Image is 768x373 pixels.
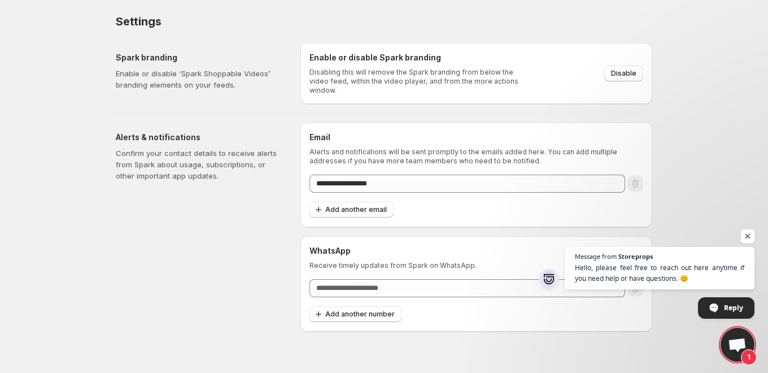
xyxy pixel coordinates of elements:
[309,202,394,218] button: Add another email
[741,349,757,365] span: 1
[116,52,282,63] h5: Spark branding
[309,68,526,95] p: Disabling this will remove the Spark branding from below the video feed, within the video player,...
[116,15,161,28] span: Settings
[116,132,282,143] h5: Alerts & notifications
[309,148,643,166] p: Alerts and notifications will be sent promptly to the emails added here. You can add multiple add...
[618,253,653,259] span: Storeprops
[721,328,754,362] a: Open chat
[309,132,643,143] h6: Email
[325,205,387,214] span: Add another email
[309,261,643,270] p: Receive timely updates from Spark on WhatsApp.
[724,298,743,318] span: Reply
[116,148,282,181] p: Confirm your contact details to receive alerts from Spark about usage, subscriptions, or other im...
[325,310,395,319] span: Add another number
[604,66,643,81] button: Disable
[575,262,744,284] span: Hello, please feel free to reach out here anytime if you need help or have questions. 😊
[611,69,636,78] span: Disable
[309,52,526,63] h6: Enable or disable Spark branding
[309,306,402,322] button: Add another number
[309,245,643,257] h6: WhatsApp
[575,253,617,259] span: Message from
[116,68,282,90] p: Enable or disable ‘Spark Shoppable Videos’ branding elements on your feeds.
